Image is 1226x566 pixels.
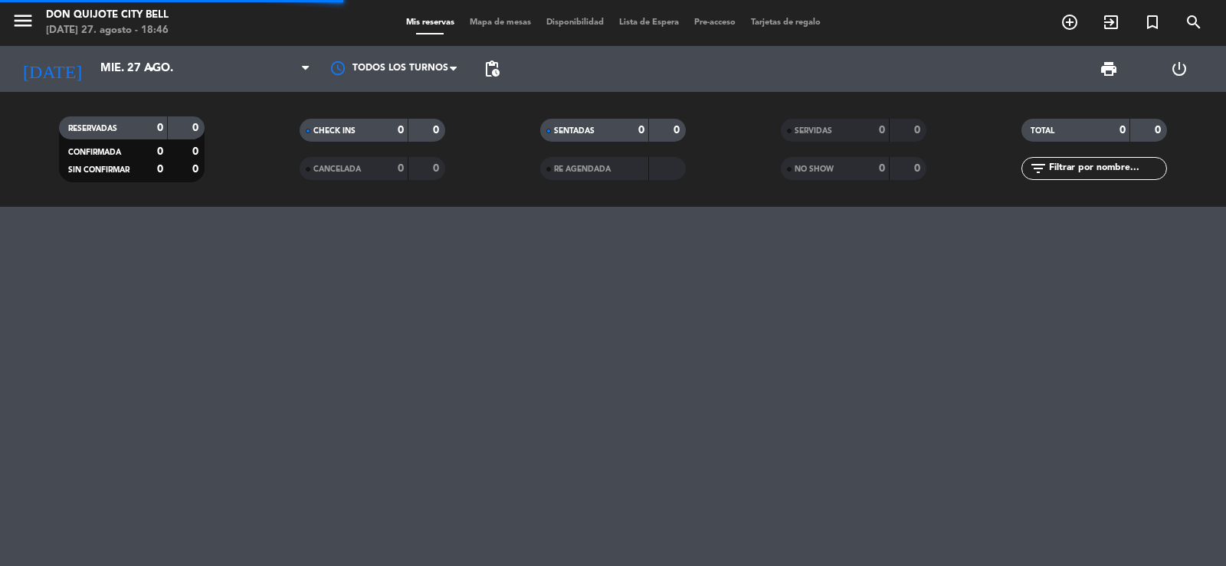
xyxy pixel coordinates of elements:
[398,125,404,136] strong: 0
[192,146,202,157] strong: 0
[1100,60,1118,78] span: print
[687,18,743,27] span: Pre-acceso
[11,52,93,86] i: [DATE]
[398,163,404,174] strong: 0
[157,146,163,157] strong: 0
[1031,127,1054,135] span: TOTAL
[1155,125,1164,136] strong: 0
[1102,13,1120,31] i: exit_to_app
[433,163,442,174] strong: 0
[192,123,202,133] strong: 0
[914,163,923,174] strong: 0
[483,60,501,78] span: pending_actions
[795,165,834,173] span: NO SHOW
[313,127,356,135] span: CHECK INS
[1060,13,1079,31] i: add_circle_outline
[554,127,595,135] span: SENTADAS
[1185,13,1203,31] i: search
[68,125,117,133] span: RESERVADAS
[1144,46,1215,92] div: LOG OUT
[68,149,121,156] span: CONFIRMADA
[433,125,442,136] strong: 0
[398,18,462,27] span: Mis reservas
[11,9,34,38] button: menu
[638,125,644,136] strong: 0
[46,23,169,38] div: [DATE] 27. agosto - 18:46
[313,165,361,173] span: CANCELADA
[68,166,129,174] span: SIN CONFIRMAR
[1047,160,1166,177] input: Filtrar por nombre...
[157,164,163,175] strong: 0
[879,125,885,136] strong: 0
[795,127,832,135] span: SERVIDAS
[539,18,611,27] span: Disponibilidad
[1143,13,1162,31] i: turned_in_not
[11,9,34,32] i: menu
[46,8,169,23] div: Don Quijote City Bell
[914,125,923,136] strong: 0
[879,163,885,174] strong: 0
[157,123,163,133] strong: 0
[1119,125,1126,136] strong: 0
[462,18,539,27] span: Mapa de mesas
[1170,60,1188,78] i: power_settings_new
[192,164,202,175] strong: 0
[1029,159,1047,178] i: filter_list
[143,60,161,78] i: arrow_drop_down
[674,125,683,136] strong: 0
[611,18,687,27] span: Lista de Espera
[743,18,828,27] span: Tarjetas de regalo
[554,165,611,173] span: RE AGENDADA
